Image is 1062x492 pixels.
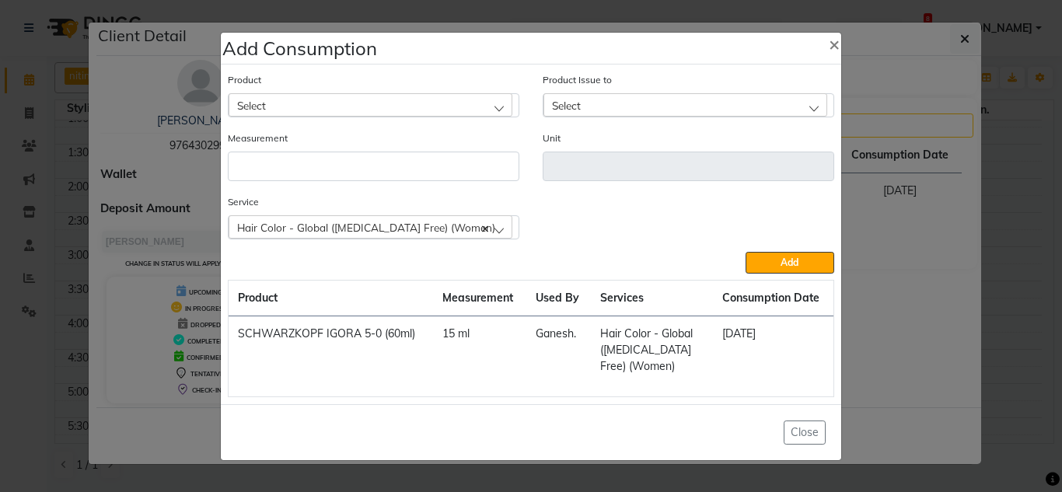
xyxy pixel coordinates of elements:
td: [DATE] [713,316,833,384]
span: × [829,32,840,55]
span: Select [237,99,266,112]
td: Ganesh. [526,316,591,384]
label: Measurement [228,131,288,145]
span: Add [781,256,798,268]
label: Unit [543,131,561,145]
th: Services [591,281,712,316]
label: Product [228,73,261,87]
button: Close [784,420,826,445]
th: Product [229,281,433,316]
span: Hair Color - Global ([MEDICAL_DATA] Free) (Women) [237,221,495,234]
label: Service [228,195,259,209]
button: Add [746,252,834,274]
h4: Add Consumption [222,34,377,62]
span: Select [552,99,581,112]
button: Close [816,22,852,65]
th: Consumption Date [713,281,833,316]
td: SCHWARZKOPF IGORA 5-0 (60ml) [229,316,433,384]
td: 15 ml [433,316,526,384]
th: Measurement [433,281,526,316]
label: Product Issue to [543,73,612,87]
td: Hair Color - Global ([MEDICAL_DATA] Free) (Women) [591,316,712,384]
th: Used By [526,281,591,316]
